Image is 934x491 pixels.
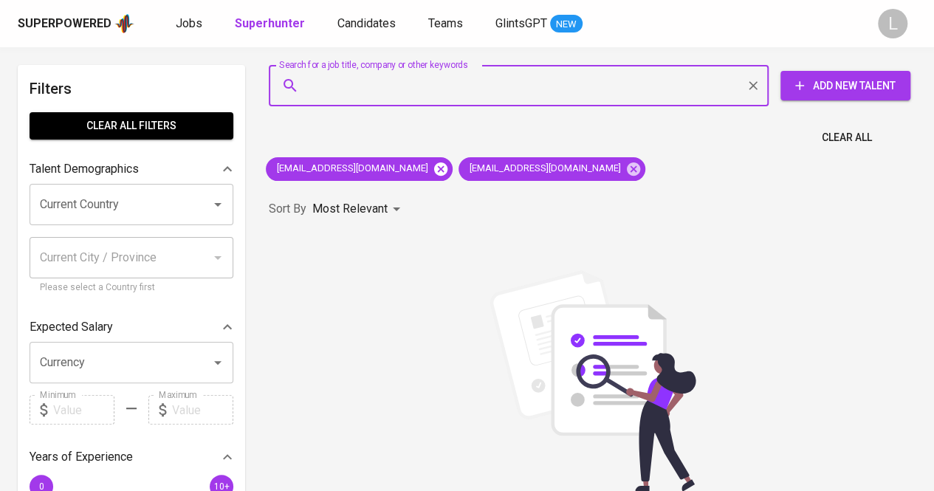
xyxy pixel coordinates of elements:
[312,200,388,218] p: Most Relevant
[30,112,233,140] button: Clear All filters
[428,15,466,33] a: Teams
[176,16,202,30] span: Jobs
[312,196,405,223] div: Most Relevant
[30,154,233,184] div: Talent Demographics
[40,281,223,295] p: Please select a Country first
[41,117,222,135] span: Clear All filters
[550,17,583,32] span: NEW
[30,312,233,342] div: Expected Salary
[792,77,899,95] span: Add New Talent
[459,162,630,176] span: [EMAIL_ADDRESS][DOMAIN_NAME]
[207,194,228,215] button: Open
[266,162,437,176] span: [EMAIL_ADDRESS][DOMAIN_NAME]
[30,448,133,466] p: Years of Experience
[30,318,113,336] p: Expected Salary
[235,15,308,33] a: Superhunter
[30,160,139,178] p: Talent Demographics
[207,352,228,373] button: Open
[428,16,463,30] span: Teams
[337,15,399,33] a: Candidates
[822,128,872,147] span: Clear All
[743,75,763,96] button: Clear
[18,16,111,32] div: Superpowered
[235,16,305,30] b: Superhunter
[18,13,134,35] a: Superpoweredapp logo
[176,15,205,33] a: Jobs
[337,16,396,30] span: Candidates
[114,13,134,35] img: app logo
[459,157,645,181] div: [EMAIL_ADDRESS][DOMAIN_NAME]
[816,124,878,151] button: Clear All
[30,442,233,472] div: Years of Experience
[269,200,306,218] p: Sort By
[53,395,114,425] input: Value
[172,395,233,425] input: Value
[266,157,453,181] div: [EMAIL_ADDRESS][DOMAIN_NAME]
[780,71,910,100] button: Add New Talent
[30,77,233,100] h6: Filters
[878,9,907,38] div: L
[495,16,547,30] span: GlintsGPT
[495,15,583,33] a: GlintsGPT NEW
